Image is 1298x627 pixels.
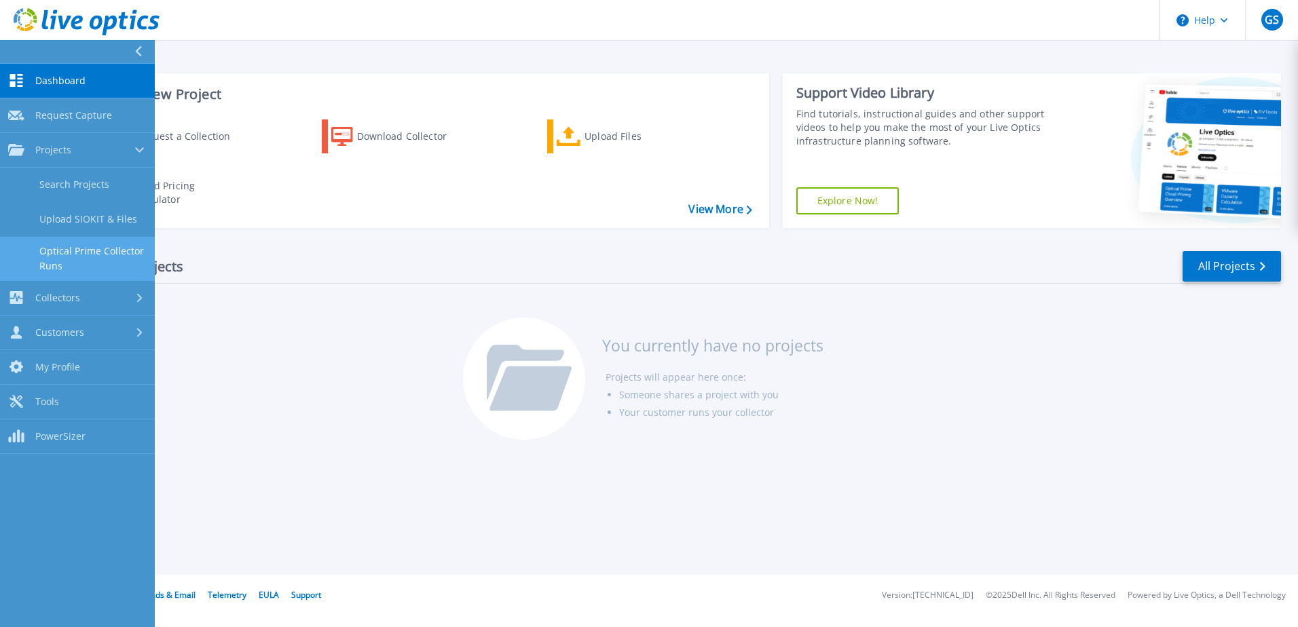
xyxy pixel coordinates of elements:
[585,123,693,150] div: Upload Files
[291,589,321,601] a: Support
[35,75,86,87] span: Dashboard
[796,187,900,214] a: Explore Now!
[547,119,699,153] a: Upload Files
[35,396,59,408] span: Tools
[1128,591,1286,600] li: Powered by Live Optics, a Dell Technology
[882,591,973,600] li: Version: [TECHNICAL_ID]
[96,176,248,210] a: Cloud Pricing Calculator
[602,338,823,353] h3: You currently have no projects
[1183,251,1281,282] a: All Projects
[619,404,823,421] li: Your customer runs your collector
[135,123,244,150] div: Request a Collection
[35,292,80,304] span: Collectors
[35,326,84,339] span: Customers
[796,84,1050,102] div: Support Video Library
[35,109,112,121] span: Request Capture
[796,107,1050,148] div: Find tutorials, instructional guides and other support videos to help you make the most of your L...
[96,87,752,102] h3: Start a New Project
[606,368,823,386] li: Projects will appear here once:
[1265,14,1279,25] span: GS
[35,361,80,373] span: My Profile
[986,591,1115,600] li: © 2025 Dell Inc. All Rights Reserved
[357,123,466,150] div: Download Collector
[208,589,246,601] a: Telemetry
[619,386,823,404] li: Someone shares a project with you
[35,430,86,442] span: PowerSizer
[322,119,473,153] a: Download Collector
[133,179,242,206] div: Cloud Pricing Calculator
[96,119,248,153] a: Request a Collection
[35,144,71,156] span: Projects
[688,203,752,216] a: View More
[150,589,196,601] a: Ads & Email
[259,589,279,601] a: EULA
